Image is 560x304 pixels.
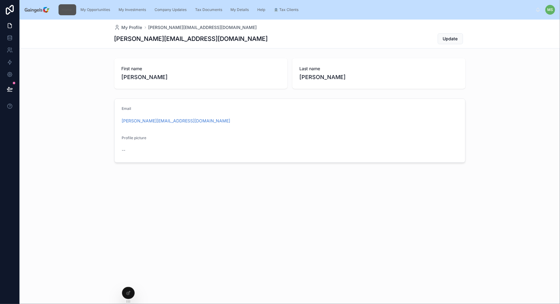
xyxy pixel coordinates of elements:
[258,7,266,12] span: Help
[300,66,458,72] span: Last name
[114,34,268,43] h1: [PERSON_NAME][EMAIL_ADDRESS][DOMAIN_NAME]
[443,36,458,42] span: Update
[122,136,147,140] span: Profile picture
[438,33,463,44] button: Update
[59,4,76,15] a: Home
[231,7,249,12] span: My Details
[119,7,146,12] span: My Investments
[152,4,191,15] a: Company Updates
[122,24,142,31] span: My Profile
[155,7,187,12] span: Company Updates
[24,5,51,15] img: App logo
[116,4,150,15] a: My Investments
[192,4,226,15] a: Tax Documents
[300,73,458,81] span: [PERSON_NAME]
[271,4,303,15] a: 🏦 Tax Clients
[62,7,72,12] span: Home
[274,7,299,12] span: 🏦 Tax Clients
[77,4,114,15] a: My Opportunities
[122,73,280,81] span: [PERSON_NAME]
[228,4,253,15] a: My Details
[55,3,536,16] div: scrollable content
[195,7,222,12] span: Tax Documents
[80,7,110,12] span: My Opportunities
[548,7,553,12] span: MS
[114,24,142,31] a: My Profile
[122,66,280,72] span: First name
[122,147,126,153] span: --
[122,118,230,124] a: [PERSON_NAME][EMAIL_ADDRESS][DOMAIN_NAME]
[148,24,257,31] a: [PERSON_NAME][EMAIL_ADDRESS][DOMAIN_NAME]
[122,106,131,111] span: Email
[255,4,270,15] a: Help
